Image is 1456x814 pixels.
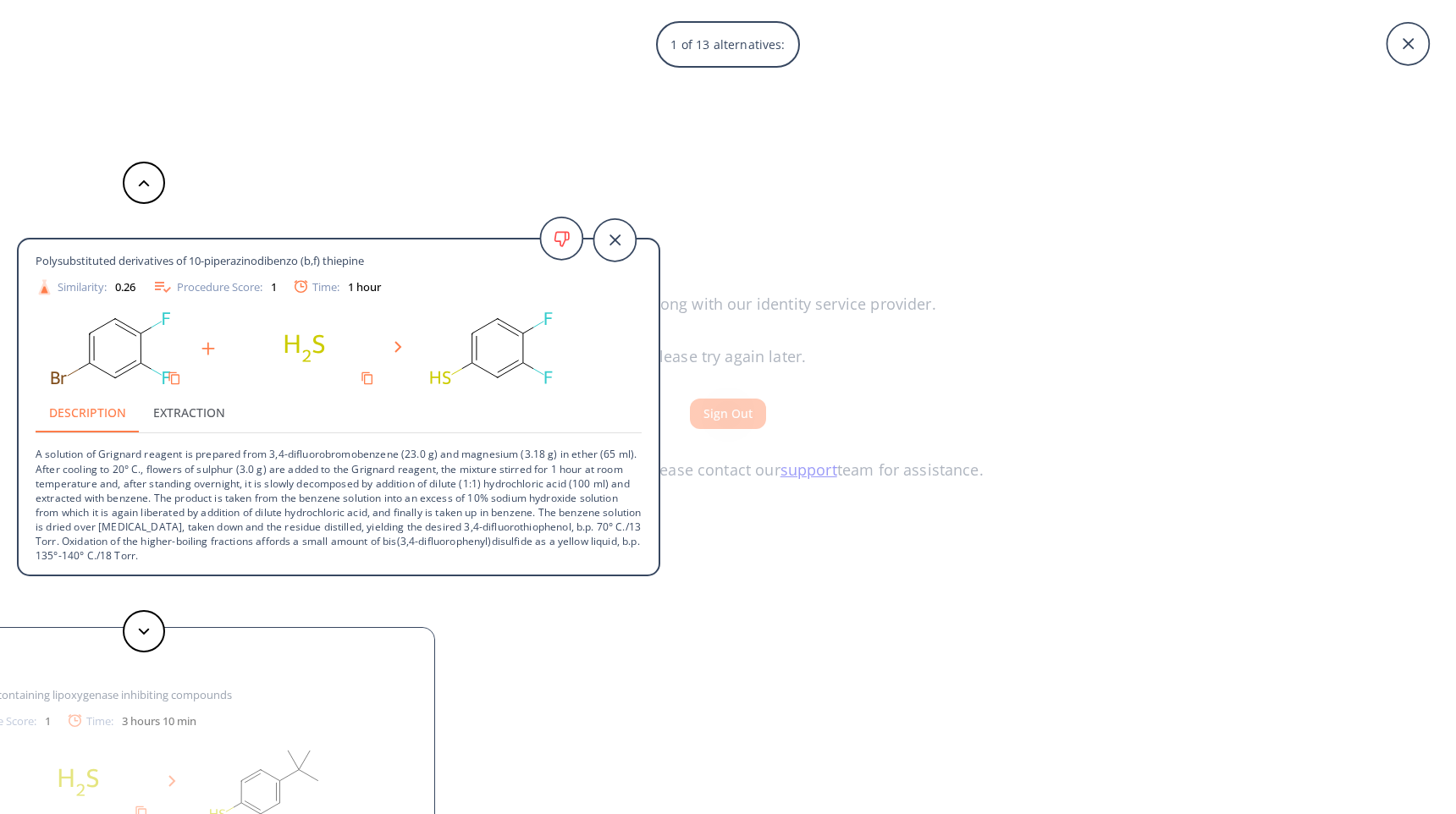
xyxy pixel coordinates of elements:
[36,305,188,392] svg: Fc1ccc(Br)cc1F
[140,392,239,432] button: Extraction
[36,433,642,563] p: A solution of Grignard reagent is prepared from 3,4-difluorobromobenzene (23.0 g) and magnesium (...
[294,280,381,294] div: Time:
[36,392,642,432] div: procedure tabs
[152,277,277,297] div: Procedure Score:
[36,278,135,296] div: Similarity:
[354,365,381,392] button: Copy to clipboard
[662,27,793,62] p: 1 of 13 alternatives:
[348,282,381,293] div: 1 hour
[36,392,140,432] button: Description
[229,305,381,392] svg: S
[271,282,277,293] div: 1
[416,305,568,392] svg: Fc1ccc(S)cc1F
[115,282,135,293] div: 0.26
[161,365,188,392] button: Copy to clipboard
[36,253,364,268] span: Polysubstituted derivatives of 10-piperazinodibenzo (b,f) thiepine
